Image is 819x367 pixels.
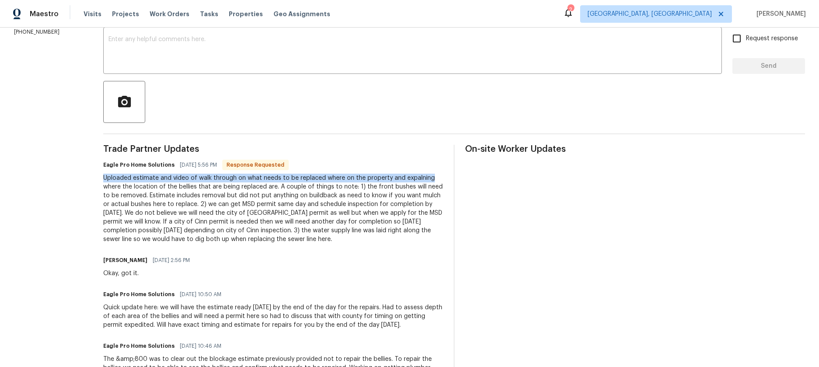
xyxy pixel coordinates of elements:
[465,145,805,154] span: On-site Worker Updates
[200,11,218,17] span: Tasks
[567,5,574,14] div: 2
[180,342,221,350] span: [DATE] 10:46 AM
[150,10,189,18] span: Work Orders
[180,290,221,299] span: [DATE] 10:50 AM
[753,10,806,18] span: [PERSON_NAME]
[103,174,443,244] div: Uploaded estimate and video of walk through on what needs to be replaced where on the property an...
[229,10,263,18] span: Properties
[103,269,195,278] div: Okay, got it.
[84,10,101,18] span: Visits
[103,290,175,299] h6: Eagle Pro Home Solutions
[588,10,712,18] span: [GEOGRAPHIC_DATA], [GEOGRAPHIC_DATA]
[273,10,330,18] span: Geo Assignments
[30,10,59,18] span: Maestro
[103,342,175,350] h6: Eagle Pro Home Solutions
[103,256,147,265] h6: [PERSON_NAME]
[103,145,443,154] span: Trade Partner Updates
[112,10,139,18] span: Projects
[14,28,82,36] p: [PHONE_NUMBER]
[153,256,190,265] span: [DATE] 2:56 PM
[180,161,217,169] span: [DATE] 5:56 PM
[746,34,798,43] span: Request response
[223,161,288,169] span: Response Requested
[103,161,175,169] h6: Eagle Pro Home Solutions
[103,303,443,329] div: Quick update here: we will have the estimate ready [DATE] by the end of the day for the repairs. ...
